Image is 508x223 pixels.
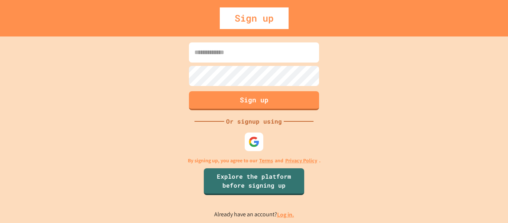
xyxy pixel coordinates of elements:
a: Log in. [277,211,294,219]
button: Sign up [189,91,319,110]
img: google-icon.svg [248,136,260,147]
p: Already have an account? [214,210,294,219]
a: Terms [259,157,273,165]
p: By signing up, you agree to our and . [188,157,321,165]
div: Sign up [220,7,289,29]
a: Explore the platform before signing up [204,168,304,195]
a: Privacy Policy [285,157,317,165]
div: Or signup using [224,117,284,126]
